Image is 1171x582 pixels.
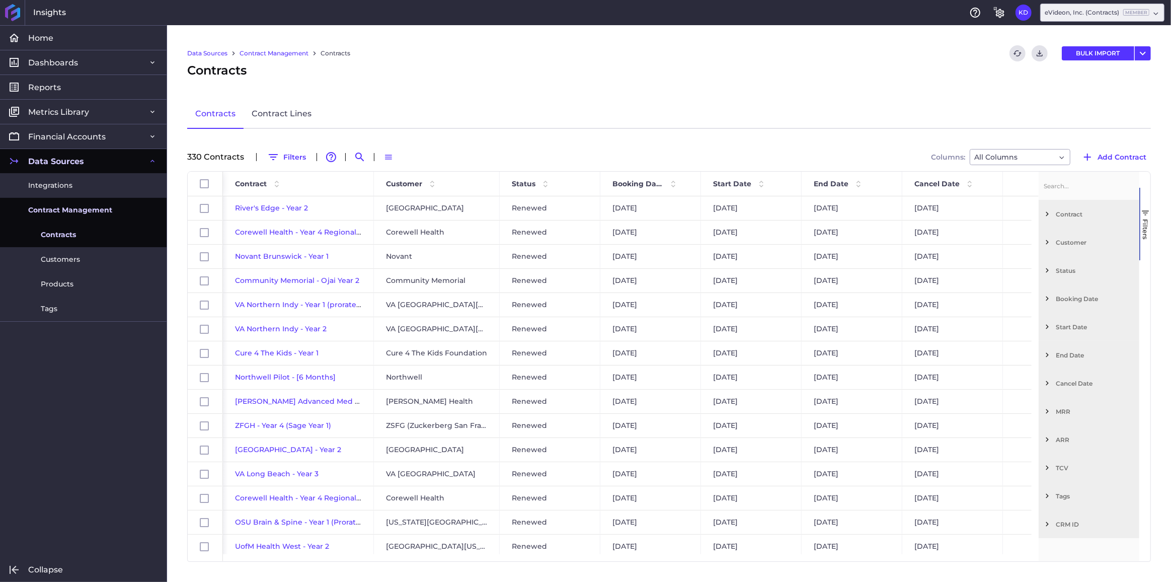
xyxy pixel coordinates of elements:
div: [DATE] [902,511,1003,534]
a: River's Edge - Year 2 [235,203,308,212]
a: Novant Brunswick - Year 1 [235,252,329,261]
span: Add Contract [1098,152,1146,163]
div: [DATE] [902,221,1003,244]
div: End Date [1039,341,1139,369]
div: $35,509.29 [1003,438,1104,462]
div: [DATE] [902,535,1003,558]
div: $12,346.67 [1003,535,1104,558]
div: [DATE] [902,366,1003,389]
span: VA Northern Indy - Year 1 (prorated) [235,300,364,309]
span: Filters [1141,219,1149,240]
span: Start Date [713,179,751,188]
div: Renewed [500,462,600,486]
div: [DATE] [600,269,701,293]
span: All Columns [974,151,1018,163]
span: Cancel Date [914,179,960,188]
span: TCV [1056,464,1135,472]
div: $18,787.50 [1003,462,1104,486]
a: Contracts [321,49,350,58]
div: Press SPACE to select this row. [188,341,223,366]
div: Renewed [500,366,600,389]
span: Contract [1056,210,1135,218]
span: VA [GEOGRAPHIC_DATA] [386,463,476,485]
div: [DATE] [701,269,802,293]
a: Community Memorial - Ojai Year 2 [235,276,359,285]
button: Refresh [1009,45,1026,61]
span: Contracts [41,230,76,240]
div: Customer [1039,228,1139,256]
a: Contract Lines [244,100,320,129]
div: [DATE] [701,245,802,268]
span: Cure 4 The Kids - Year 1 [235,348,319,357]
div: [DATE] [802,438,902,462]
div: Press SPACE to select this row. [188,390,223,414]
div: [DATE] [802,317,902,341]
div: $3,453.19 [1003,269,1104,293]
div: Tags [1039,482,1139,510]
div: [DATE] [802,511,902,534]
div: [DATE] [802,414,902,438]
span: Data Sources [28,156,84,167]
span: Cure 4 The Kids Foundation [386,342,487,365]
span: Booking Date [1056,295,1135,303]
a: Corewell Health - Year 4 Regionals ([GEOGRAPHIC_DATA]) [235,493,445,502]
div: [DATE] [802,221,902,244]
div: [DATE] [701,341,802,365]
span: Home [28,33,53,43]
div: [DATE] [802,196,902,220]
div: [DATE] [802,486,902,510]
div: TCV [1039,454,1139,482]
div: [DATE] [802,462,902,486]
div: Press SPACE to select this row. [188,269,223,293]
div: [DATE] [701,366,802,389]
div: $9,992.67 [1003,317,1104,341]
div: Press SPACE to select this row. [188,293,223,317]
span: UofM Health West - Year 2 [235,542,329,551]
div: $4,483.33 [1003,221,1104,244]
div: [DATE] [600,341,701,365]
div: Booking Date [1039,284,1139,313]
div: Filter List 12 Filters [1039,200,1139,538]
span: Customers [41,254,80,265]
span: Dashboards [28,57,78,68]
div: $1,588.75 [1003,341,1104,365]
ins: Member [1123,9,1149,16]
div: [DATE] [701,486,802,510]
a: VA Long Beach - Year 3 [235,469,319,478]
div: Renewed [500,221,600,244]
span: Contract Management [28,205,112,215]
input: Filter Columns Input [1043,176,1131,196]
div: Renewed [500,486,600,510]
span: End Date [814,179,848,188]
span: [GEOGRAPHIC_DATA][US_STATE] [386,535,488,558]
button: Download [1032,45,1048,61]
span: [US_STATE][GEOGRAPHIC_DATA] [386,511,488,534]
span: Financial Accounts [28,131,106,142]
div: [DATE] [600,221,701,244]
a: VA Northern Indy - Year 2 [235,324,327,333]
a: OSU Brain & Spine - Year 1 (Prorated) [235,518,368,527]
div: Cancel Date [1039,369,1139,397]
div: Renewed [500,269,600,293]
div: Renewed [500,438,600,462]
div: [DATE] [701,221,802,244]
div: Press SPACE to select this row. [188,196,223,221]
span: Integrations [28,180,72,191]
span: [PERSON_NAME] Health [386,390,473,413]
div: $1,780.42 [1003,196,1104,220]
div: Dropdown select [970,149,1070,165]
button: Add Contract [1077,149,1151,165]
div: MRR [1039,397,1139,425]
div: Renewed [500,196,600,220]
div: [DATE] [701,438,802,462]
div: [DATE] [802,366,902,389]
div: Press SPACE to select this row. [188,511,223,535]
div: 330 Contract s [187,153,250,161]
div: [DATE] [600,245,701,268]
div: Renewed [500,293,600,317]
div: [DATE] [701,535,802,558]
div: Renewed [500,414,600,438]
span: Contract [235,179,267,188]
